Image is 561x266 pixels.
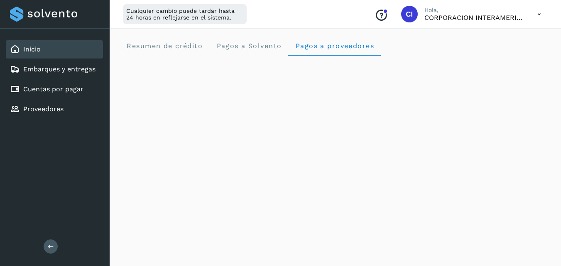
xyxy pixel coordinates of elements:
div: Cuentas por pagar [6,80,103,98]
div: Cualquier cambio puede tardar hasta 24 horas en reflejarse en el sistema. [123,4,247,24]
span: Resumen de crédito [126,42,203,50]
a: Proveedores [23,105,64,113]
a: Embarques y entregas [23,65,96,73]
p: Hola, [424,7,524,14]
div: Proveedores [6,100,103,118]
div: Inicio [6,40,103,59]
span: Pagos a proveedores [295,42,374,50]
a: Cuentas por pagar [23,85,83,93]
a: Inicio [23,45,41,53]
p: CORPORACION INTERAMERICANA DE LOGISTICA S.A DE C.V. [424,14,524,22]
div: Embarques y entregas [6,60,103,78]
span: Pagos a Solvento [216,42,282,50]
